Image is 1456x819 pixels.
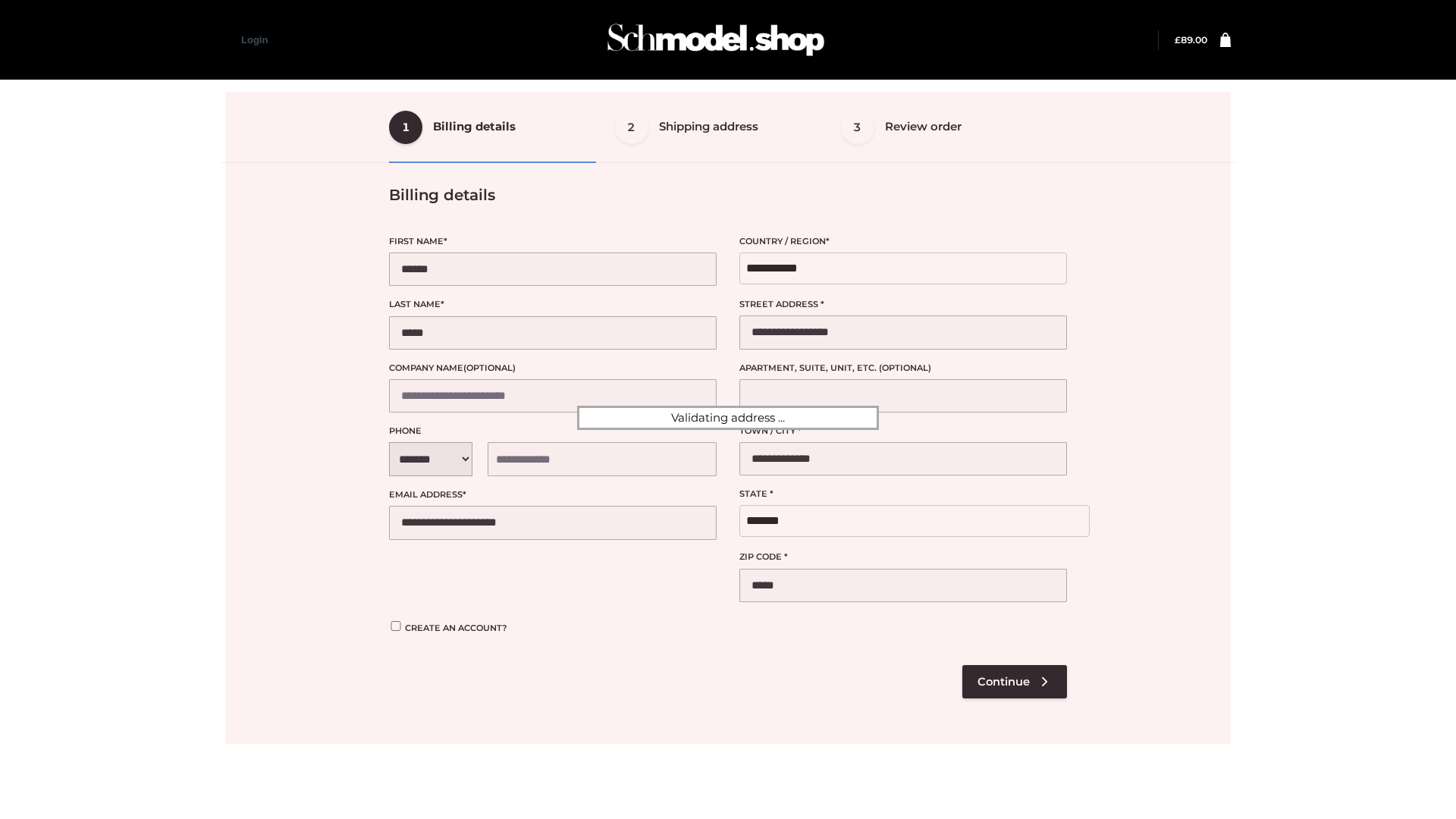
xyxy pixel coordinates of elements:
a: £89.00 [1175,34,1207,45]
span: £ [1175,34,1181,45]
div: Validating address ... [577,406,879,430]
img: Schmodel Admin 964 [602,10,830,70]
a: Login [241,34,268,45]
bdi: 89.00 [1175,34,1207,45]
